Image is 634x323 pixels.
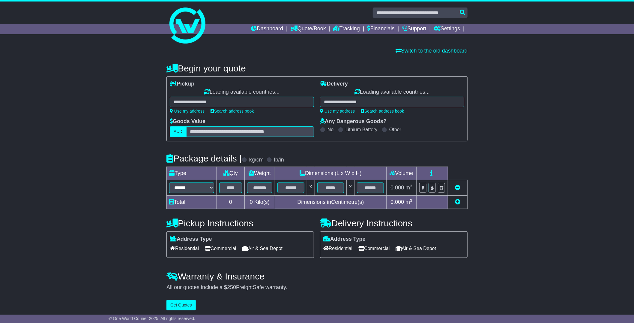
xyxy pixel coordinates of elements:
span: 250 [227,284,236,290]
td: Type [167,167,217,180]
a: Add new item [455,199,460,205]
a: Remove this item [455,185,460,191]
label: Pickup [170,81,194,87]
label: Address Type [170,236,212,243]
label: No [327,127,333,132]
a: Switch to the old dashboard [396,48,468,54]
a: Financials [367,24,395,34]
td: Kilo(s) [245,195,275,209]
a: Support [402,24,426,34]
span: Residential [170,244,199,253]
label: lb/in [274,157,284,163]
span: m [405,185,412,191]
td: Dimensions (L x W x H) [275,167,386,180]
h4: Delivery Instructions [320,218,468,228]
a: Dashboard [251,24,283,34]
sup: 3 [410,198,412,203]
td: Weight [245,167,275,180]
td: Total [167,195,217,209]
td: Dimensions in Centimetre(s) [275,195,386,209]
h4: Pickup Instructions [166,218,314,228]
div: Loading available countries... [320,89,464,95]
td: Qty [217,167,245,180]
div: All our quotes include a $ FreightSafe warranty. [166,284,468,291]
label: Other [389,127,401,132]
h4: Begin your quote [166,63,468,73]
h4: Warranty & Insurance [166,271,468,281]
label: Delivery [320,81,348,87]
label: Any Dangerous Goods? [320,118,387,125]
td: 0 [217,195,245,209]
a: Use my address [170,109,205,113]
span: © One World Courier 2025. All rights reserved. [109,316,195,321]
label: kg/cm [249,157,264,163]
span: 0.000 [390,199,404,205]
a: Search address book [361,109,404,113]
a: Use my address [320,109,355,113]
div: Loading available countries... [170,89,314,95]
span: 0 [250,199,253,205]
span: Air & Sea Depot [396,244,436,253]
span: Air & Sea Depot [242,244,283,253]
a: Settings [434,24,460,34]
sup: 3 [410,184,412,188]
label: Lithium Battery [345,127,378,132]
span: Commercial [205,244,236,253]
a: Quote/Book [291,24,326,34]
a: Search address book [211,109,254,113]
h4: Package details | [166,153,242,163]
a: Tracking [333,24,360,34]
td: x [307,180,315,195]
td: x [347,180,354,195]
button: Get Quotes [166,300,196,310]
span: m [405,199,412,205]
label: AUD [170,126,187,137]
span: 0.000 [390,185,404,191]
span: Commercial [358,244,390,253]
label: Address Type [323,236,366,243]
span: Residential [323,244,352,253]
td: Volume [386,167,416,180]
label: Goods Value [170,118,205,125]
